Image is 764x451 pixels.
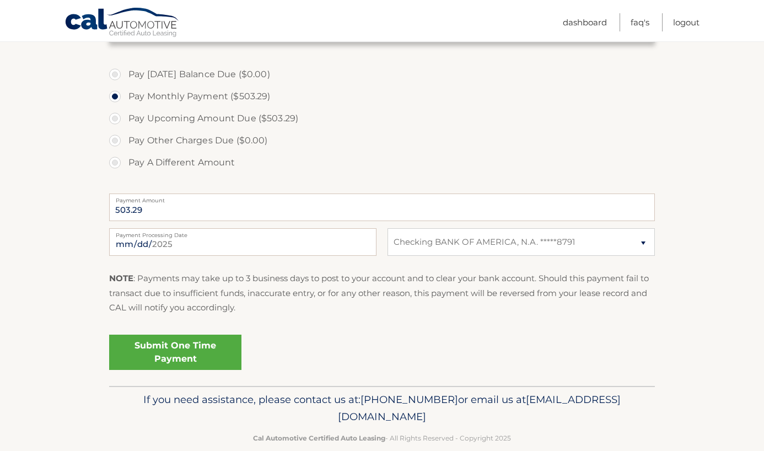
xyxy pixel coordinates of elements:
label: Payment Amount [109,194,655,202]
p: - All Rights Reserved - Copyright 2025 [116,432,648,444]
a: Logout [673,13,700,31]
label: Payment Processing Date [109,228,376,237]
label: Pay [DATE] Balance Due ($0.00) [109,63,655,85]
a: Submit One Time Payment [109,335,241,370]
a: Cal Automotive [64,7,180,39]
input: Payment Amount [109,194,655,221]
label: Pay Other Charges Due ($0.00) [109,130,655,152]
label: Pay A Different Amount [109,152,655,174]
strong: Cal Automotive Certified Auto Leasing [253,434,385,442]
p: : Payments may take up to 3 business days to post to your account and to clear your bank account.... [109,271,655,315]
span: [PHONE_NUMBER] [361,393,458,406]
label: Pay Monthly Payment ($503.29) [109,85,655,108]
p: If you need assistance, please contact us at: or email us at [116,391,648,426]
a: Dashboard [563,13,607,31]
input: Payment Date [109,228,376,256]
label: Pay Upcoming Amount Due ($503.29) [109,108,655,130]
a: FAQ's [631,13,649,31]
strong: NOTE [109,273,133,283]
